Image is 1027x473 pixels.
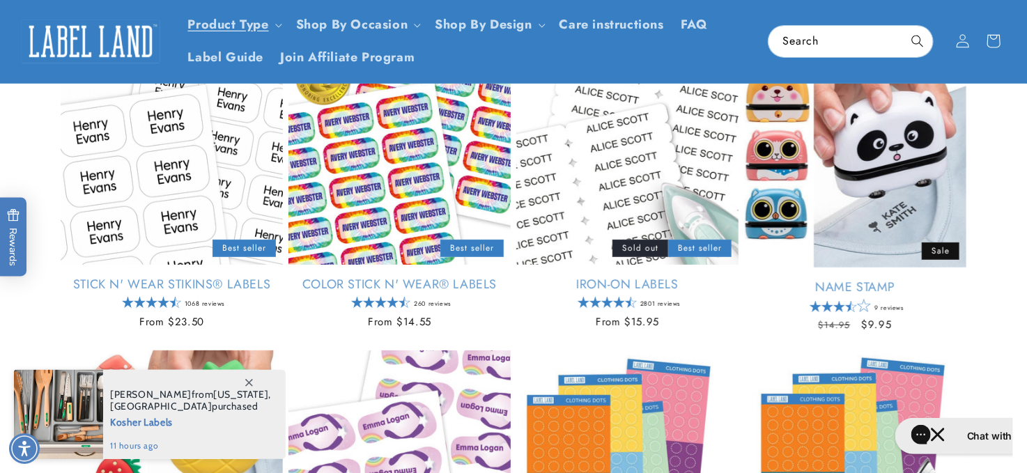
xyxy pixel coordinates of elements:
[296,17,408,33] span: Shop By Occasion
[272,41,423,74] a: Join Affiliate Program
[551,8,672,41] a: Care instructions
[888,413,1013,459] iframe: Gorgias live chat messenger
[559,17,664,33] span: Care instructions
[21,20,160,63] img: Label Land
[280,49,415,65] span: Join Affiliate Program
[61,277,283,293] a: Stick N' Wear Stikins® Labels
[672,8,716,41] a: FAQ
[213,388,268,401] span: [US_STATE]
[288,277,511,293] a: Color Stick N' Wear® Labels
[435,15,532,33] a: Shop By Design
[288,8,427,41] summary: Shop By Occasion
[110,389,271,412] span: from , purchased
[16,15,166,68] a: Label Land
[110,412,271,430] span: Kosher Labels
[79,16,138,30] h2: Chat with us
[516,277,739,293] a: Iron-On Labels
[744,279,966,295] a: Name Stamp
[180,8,288,41] summary: Product Type
[681,17,708,33] span: FAQ
[180,41,272,74] a: Label Guide
[188,49,264,65] span: Label Guide
[110,400,212,412] span: [GEOGRAPHIC_DATA]
[188,15,269,33] a: Product Type
[9,433,40,464] div: Accessibility Menu
[7,5,154,41] button: Gorgias live chat
[110,440,271,452] span: 11 hours ago
[426,8,550,41] summary: Shop By Design
[11,362,176,403] iframe: Sign Up via Text for Offers
[7,208,20,266] span: Rewards
[902,26,933,56] button: Search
